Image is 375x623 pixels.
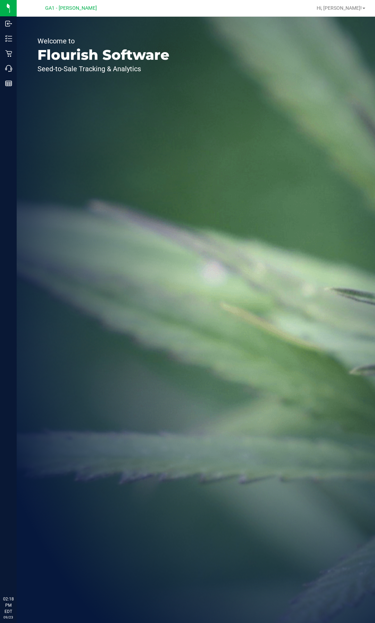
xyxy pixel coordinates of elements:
[5,80,12,87] inline-svg: Reports
[37,38,169,44] p: Welcome to
[45,5,97,11] span: GA1 - [PERSON_NAME]
[37,65,169,72] p: Seed-to-Sale Tracking & Analytics
[3,615,14,620] p: 09/23
[5,35,12,42] inline-svg: Inventory
[5,20,12,27] inline-svg: Inbound
[37,48,169,62] p: Flourish Software
[5,65,12,72] inline-svg: Call Center
[317,5,362,11] span: Hi, [PERSON_NAME]!
[3,596,14,615] p: 02:18 PM EDT
[7,567,28,588] iframe: Resource center
[5,50,12,57] inline-svg: Retail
